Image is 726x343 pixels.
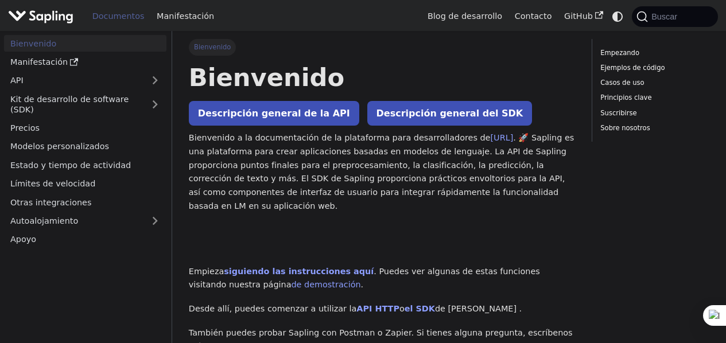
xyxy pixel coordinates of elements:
font: Empezando [600,49,639,57]
a: Principios clave [600,92,705,103]
a: Apoyo [4,231,166,248]
font: Desde allí, puedes comenzar a utilizar la [189,304,357,313]
button: Expandir la categoría 'API' de la barra lateral [143,72,166,89]
a: Kit de desarrollo de software (SDK) [4,91,143,118]
a: de demostración [291,280,360,289]
a: Otras integraciones [4,194,166,211]
font: Estado y tiempo de actividad [10,161,131,170]
font: Sobre nosotros [600,124,650,132]
a: API [4,72,143,89]
a: [URL] [490,133,513,142]
font: Bienvenido a la documentación de la plataforma para desarrolladores de [189,133,491,142]
a: Casos de uso [600,77,705,88]
a: Documentos [86,7,150,25]
font: API [10,76,24,85]
font: Precios [10,123,40,132]
a: siguiendo las instrucciones aquí [224,267,374,276]
img: Sapling.ai [8,8,73,25]
font: de [PERSON_NAME] . [435,304,522,313]
font: Descripción general de la API [198,108,350,119]
a: Manifestación [150,7,220,25]
font: Manifestación [157,11,214,21]
a: Modelos personalizados [4,138,166,155]
font: GitHub [564,11,593,21]
font: Empieza [189,267,224,276]
font: Buscar [651,12,677,21]
button: Expandir la categoría de la barra lateral 'SDK' [143,91,166,118]
a: Sobre nosotros [600,123,705,134]
a: Contacto [508,7,558,25]
font: . 🚀 Sapling es una plataforma para crear aplicaciones basadas en modelos de lenguaje. La API de S... [189,133,574,211]
font: Otras integraciones [10,198,91,207]
font: Modelos personalizados [10,142,109,151]
a: Estado y tiempo de actividad [4,157,166,173]
a: API HTTP [356,304,399,313]
font: Casos de uso [600,79,644,87]
a: Manifestación [4,54,166,71]
a: Precios [4,120,166,137]
a: Descripción general de la API [189,101,359,126]
a: Ejemplos de código [600,63,705,73]
font: Apoyo [10,235,36,244]
font: Contacto [515,11,552,21]
a: Autoalojamiento [4,213,166,229]
font: Principios clave [600,93,651,102]
a: Blog de desarrollo [421,7,508,25]
nav: Pan rallado [189,39,575,55]
a: Límites de velocidad [4,176,166,192]
font: Autoalojamiento [10,216,78,225]
a: Bienvenido [4,35,166,52]
font: Límites de velocidad [10,179,95,188]
font: Bienvenido [10,39,56,48]
font: . [361,280,364,289]
a: Suscribirse [600,108,705,119]
font: Blog de desarrollo [428,11,502,21]
a: Descripción general del SDK [367,101,533,126]
font: Suscribirse [600,109,636,117]
font: Bienvenido [189,63,344,92]
a: GitHub [558,7,609,25]
font: Manifestación [10,57,68,67]
button: Buscar (Comando+K) [632,6,717,27]
font: Kit de desarrollo de software (SDK) [10,95,129,114]
a: Empezando [600,48,705,59]
a: el SDK [405,304,435,313]
font: Bienvenido [194,43,231,51]
font: Documentos [92,11,145,21]
font: Descripción general del SDK [376,108,523,119]
font: o [399,304,405,313]
a: Sapling.aiSapling.ai [8,8,77,25]
font: Ejemplos de código [600,64,665,72]
button: Cambiar entre modo oscuro y claro (actualmente modo sistema) [609,8,626,25]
